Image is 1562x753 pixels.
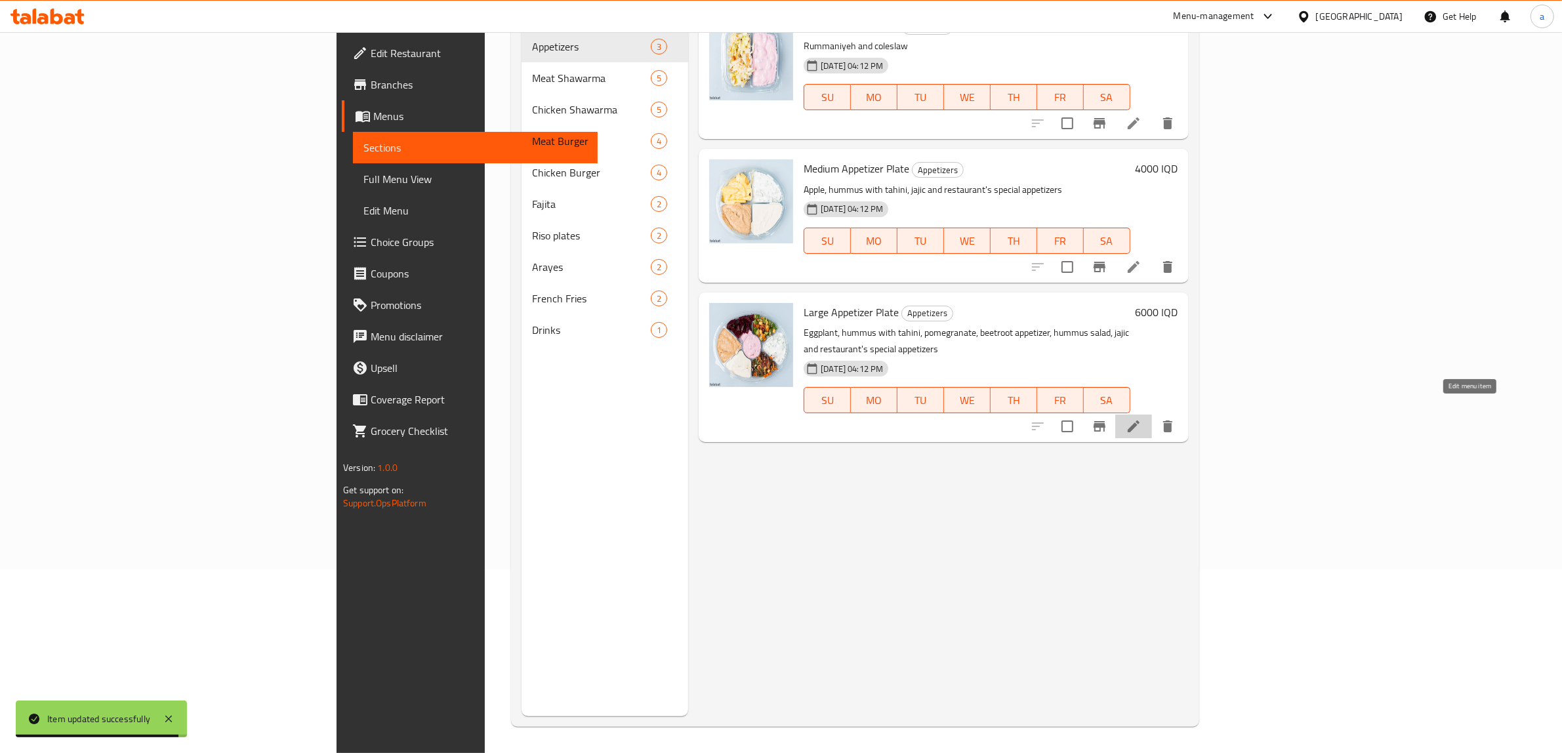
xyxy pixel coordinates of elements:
span: 1 [651,324,667,336]
img: Large Appetizer Plate [709,303,793,387]
button: TU [897,228,944,254]
span: 1.0.0 [378,459,398,476]
div: Appetizers3 [522,31,688,62]
a: Branches [342,69,598,100]
button: TH [991,84,1037,110]
div: items [651,133,667,149]
span: MO [856,88,892,107]
span: TH [996,232,1032,251]
span: Select to update [1054,110,1081,137]
span: Get support on: [343,481,403,499]
span: TU [903,232,939,251]
div: items [651,228,667,243]
button: SU [804,387,851,413]
span: Fajita [532,196,651,212]
span: Full Menu View [363,171,587,187]
span: Appetizers [913,163,963,178]
span: a [1540,9,1544,24]
span: Medium Appetizer Plate [804,159,909,178]
div: items [651,322,667,338]
span: 2 [651,293,667,305]
span: Edit Menu [363,203,587,218]
div: Arayes2 [522,251,688,283]
a: Edit menu item [1126,259,1141,275]
button: SA [1084,84,1130,110]
span: Coupons [371,266,587,281]
span: Arayes [532,259,651,275]
div: Fajita2 [522,188,688,220]
span: SA [1089,88,1125,107]
div: Chicken Burger [532,165,651,180]
span: Appetizers [532,39,651,54]
span: WE [949,88,985,107]
button: SU [804,84,851,110]
button: TH [991,228,1037,254]
p: Eggplant, hummus with tahini, pomegranate, beetroot appetizer, hummus salad, jajic and restaurant... [804,325,1130,357]
button: delete [1152,251,1183,283]
span: Branches [371,77,587,92]
a: Coverage Report [342,384,598,415]
a: Edit Menu [353,195,598,226]
div: Chicken Burger4 [522,157,688,188]
nav: Menu sections [522,26,688,351]
div: Drinks1 [522,314,688,346]
button: delete [1152,108,1183,139]
span: Meat Burger [532,133,651,149]
span: [DATE] 04:12 PM [815,60,888,72]
span: WE [949,391,985,410]
div: items [651,165,667,180]
a: Full Menu View [353,163,598,195]
div: [GEOGRAPHIC_DATA] [1316,9,1403,24]
p: Rummaniyeh and coleslaw [804,38,1130,54]
div: items [651,196,667,212]
button: delete [1152,411,1183,442]
h6: 3000 IQD [1136,16,1178,35]
span: TH [996,391,1032,410]
span: SA [1089,232,1125,251]
a: Sections [353,132,598,163]
span: TU [903,88,939,107]
div: items [651,70,667,86]
span: 4 [651,135,667,148]
a: Choice Groups [342,226,598,258]
a: Grocery Checklist [342,415,598,447]
a: Menus [342,100,598,132]
span: Drinks [532,322,651,338]
button: Branch-specific-item [1084,411,1115,442]
div: Appetizers [901,306,953,321]
span: FR [1042,232,1079,251]
div: Chicken Shawarma [532,102,651,117]
button: WE [944,387,991,413]
span: French Fries [532,291,651,306]
h6: 6000 IQD [1136,303,1178,321]
span: 4 [651,167,667,179]
a: Edit menu item [1126,115,1141,131]
span: SU [810,391,846,410]
span: 5 [651,104,667,116]
span: WE [949,232,985,251]
div: Meat Burger4 [522,125,688,157]
button: TU [897,387,944,413]
span: SA [1089,391,1125,410]
span: Choice Groups [371,234,587,250]
button: Branch-specific-item [1084,108,1115,139]
span: TH [996,88,1032,107]
button: FR [1037,387,1084,413]
span: Menus [373,108,587,124]
span: 2 [651,198,667,211]
a: Edit Restaurant [342,37,598,69]
button: WE [944,84,991,110]
button: MO [851,84,897,110]
a: Menu disclaimer [342,321,598,352]
div: items [651,291,667,306]
span: SU [810,88,846,107]
a: Coupons [342,258,598,289]
div: items [651,102,667,117]
button: WE [944,228,991,254]
span: MO [856,232,892,251]
span: Meat Shawarma [532,70,651,86]
img: Small Appetizer Plate [709,16,793,100]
